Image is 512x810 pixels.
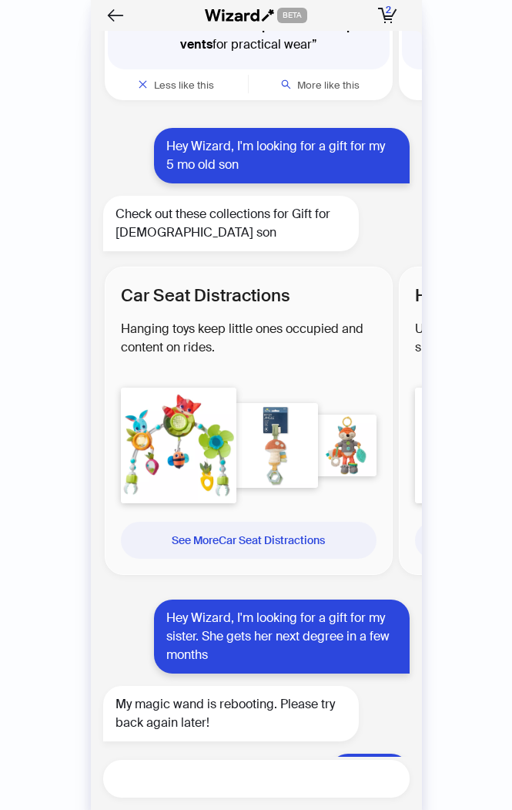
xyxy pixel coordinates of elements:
[120,17,377,54] q: Chef shirt with and for practical wear
[121,283,376,308] h1: Car Seat Distractions
[330,754,410,791] div: Hi Wizard
[103,196,359,251] div: Check out these collections for Gift for [DEMOGRAPHIC_DATA] son
[121,388,236,503] img: Tiny Love Meadow Days Sunny Stroll Arch Stroller/Car Seat Toy
[154,128,410,183] div: Hey Wizard, I'm looking for a gift for my 5 mo old son
[315,415,376,476] img: Infantino Go gaga! Playtime Pal - Fox
[233,403,318,488] img: Itzy Ritzy Jingle Attachable Travel Toy
[297,79,360,92] span: More like this
[103,686,359,741] div: My magic wand is rebooting. Please try back again later!
[154,600,410,674] div: Hey Wizard, I'm looking for a gift for my sister. She gets her next degree in a few months
[249,69,393,100] button: More like this
[121,320,376,372] h2: Hanging toys keep little ones occupied and content on rides.
[121,522,376,559] div: See MoreCar Seat Distractions
[281,79,291,89] span: search
[133,522,364,559] div: See More Car Seat Distractions
[105,69,249,100] button: Less like this
[277,8,307,23] span: BETA
[386,4,391,16] span: 2
[138,79,148,89] span: close
[103,3,128,28] button: Back
[154,79,214,92] span: Less like this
